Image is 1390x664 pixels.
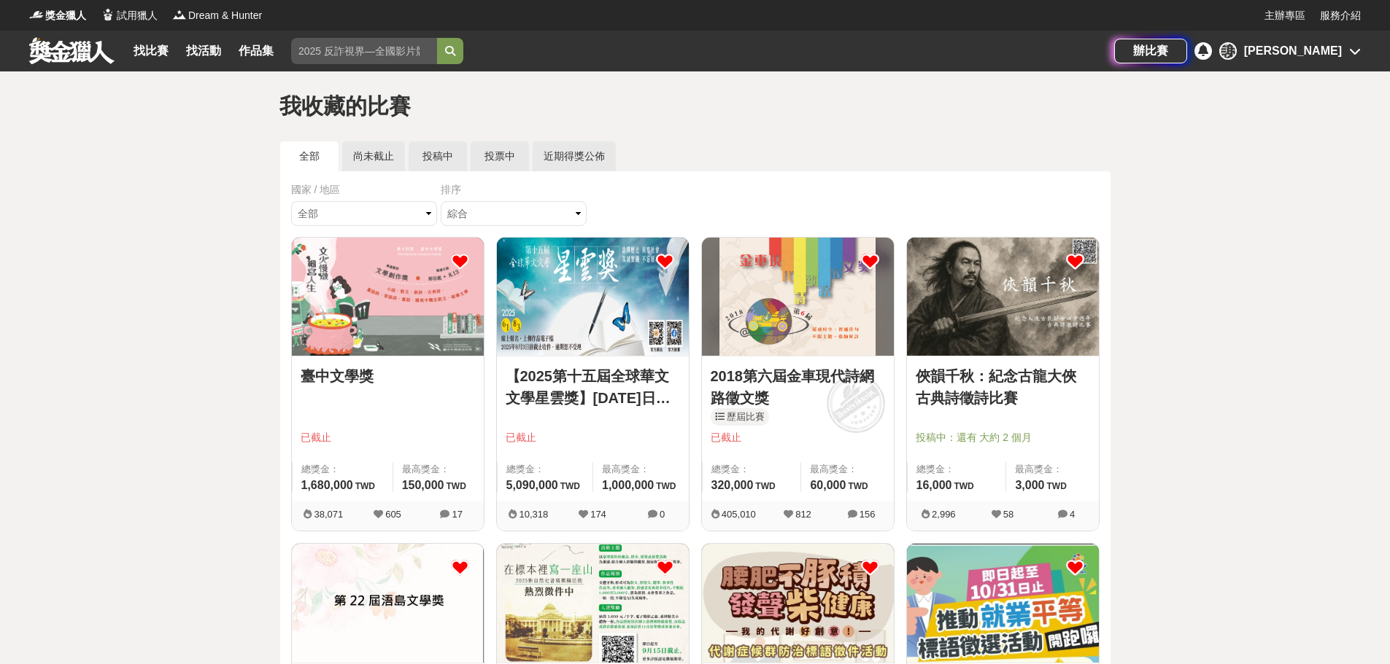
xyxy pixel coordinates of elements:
[1219,42,1237,60] div: 謝
[447,481,466,491] span: TWD
[280,141,339,171] a: 全部
[301,462,384,477] span: 總獎金：
[533,141,616,171] a: 近期得獎公佈
[711,430,885,445] span: 已截止
[441,182,590,198] div: 排序
[29,7,44,22] img: Logo
[711,462,792,477] span: 總獎金：
[602,479,654,491] span: 1,000,000
[292,238,484,356] a: Cover Image
[810,479,846,491] span: 60,000
[172,8,262,23] a: LogoDream & Hunter
[117,8,158,23] span: 試用獵人
[660,509,665,520] span: 0
[409,141,467,171] a: 投稿中
[1070,509,1075,520] span: 4
[128,41,174,61] a: 找比賽
[101,7,115,22] img: Logo
[702,544,894,662] img: Cover Image
[916,479,952,491] span: 16,000
[45,8,86,23] span: 獎金獵人
[279,93,1111,120] h1: 我收藏的比賽
[560,481,580,491] span: TWD
[301,479,353,491] span: 1,680,000
[1003,509,1013,520] span: 58
[656,481,676,491] span: TWD
[29,8,86,23] a: Logo獎金獵人
[702,544,894,663] a: Cover Image
[301,365,475,387] a: 臺中文學獎
[755,481,775,491] span: TWD
[1047,481,1067,491] span: TWD
[711,408,769,426] a: 歷屆比賽
[702,238,894,356] img: Cover Image
[233,41,279,61] a: 作品集
[907,238,1099,356] a: Cover Image
[497,238,689,356] a: Cover Image
[101,8,158,23] a: Logo試用獵人
[711,365,885,409] a: 2018第六屆金車現代詩網路徵文獎
[292,544,484,662] img: Cover Image
[506,430,680,445] span: 已截止
[291,182,441,198] div: 國家 / 地區
[172,7,187,22] img: Logo
[497,238,689,356] img: Cover Image
[954,481,973,491] span: TWD
[932,509,956,520] span: 2,996
[907,544,1099,663] a: Cover Image
[711,479,754,491] span: 320,000
[1015,479,1044,491] span: 3,000
[180,41,227,61] a: 找活動
[385,509,401,520] span: 605
[497,544,689,662] img: Cover Image
[1015,462,1089,477] span: 最高獎金：
[722,509,756,520] span: 405,010
[916,462,997,477] span: 總獎金：
[702,238,894,356] a: Cover Image
[342,141,405,171] a: 尚未截止
[292,544,484,663] a: Cover Image
[314,509,343,520] span: 38,071
[907,544,1099,662] img: Cover Image
[1114,39,1187,63] a: 辦比賽
[291,38,437,64] input: 2025 反詐視界—全國影片競賽
[471,141,529,171] a: 投票中
[848,481,868,491] span: TWD
[301,430,475,445] span: 已截止
[519,509,548,520] span: 10,318
[506,365,680,409] a: 【2025第十五屆全球華文文學星雲獎】[DATE]日前線上報名即完成
[810,462,884,477] span: 最高獎金：
[402,479,444,491] span: 150,000
[916,365,1090,409] a: 俠韻千秋：紀念古龍大俠古典詩徵詩比賽
[907,238,1099,356] img: Cover Image
[188,8,262,23] span: Dream & Hunter
[506,462,584,477] span: 總獎金：
[452,509,462,520] span: 17
[602,462,680,477] span: 最高獎金：
[1320,8,1361,23] a: 服務介紹
[590,509,606,520] span: 174
[1244,42,1342,60] div: [PERSON_NAME]
[860,509,876,520] span: 156
[292,238,484,356] img: Cover Image
[402,462,475,477] span: 最高獎金：
[795,509,811,520] span: 812
[497,544,689,663] a: Cover Image
[506,479,558,491] span: 5,090,000
[916,430,1090,445] span: 投稿中：還有 大約 2 個月
[355,481,375,491] span: TWD
[1264,8,1305,23] a: 主辦專區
